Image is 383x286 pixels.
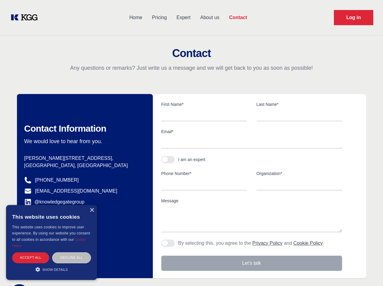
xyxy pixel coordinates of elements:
[52,252,91,263] div: Decline all
[35,187,117,195] a: [EMAIL_ADDRESS][DOMAIN_NAME]
[12,266,91,272] div: Show details
[293,241,323,246] a: Cookie Policy
[35,177,79,184] a: [PHONE_NUMBER]
[252,241,283,246] a: Privacy Policy
[195,10,224,25] a: About us
[161,256,342,271] button: Let's talk
[12,238,86,247] a: Cookie Policy
[12,252,49,263] div: Accept all
[7,64,376,72] p: Any questions or remarks? Just write us a message and we will get back to you as soon as possible!
[24,198,85,206] a: @knowledgegategroup
[10,13,42,22] a: KOL Knowledge Platform: Talk to Key External Experts (KEE)
[257,101,342,107] label: Last Name*
[224,10,252,25] a: Contact
[12,210,91,224] div: This website uses cookies
[178,240,324,247] p: By selecting this, you agree to the and .
[161,129,342,135] label: Email*
[147,10,172,25] a: Pricing
[7,47,376,59] h2: Contact
[161,101,247,107] label: First Name*
[257,170,342,177] label: Organization*
[334,10,373,25] a: Request Demo
[178,156,206,163] div: I am an expert
[24,162,143,169] p: [GEOGRAPHIC_DATA], [GEOGRAPHIC_DATA]
[24,138,143,145] p: We would love to hear from you.
[161,198,342,204] label: Message
[24,155,143,162] p: [PERSON_NAME][STREET_ADDRESS],
[353,257,383,286] iframe: Chat Widget
[161,170,247,177] label: Phone Number*
[124,10,147,25] a: Home
[42,268,68,271] span: Show details
[24,123,143,134] h2: Contact Information
[12,225,90,242] span: This website uses cookies to improve user experience. By using our website you consent to all coo...
[172,10,195,25] a: Expert
[89,208,94,213] div: Close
